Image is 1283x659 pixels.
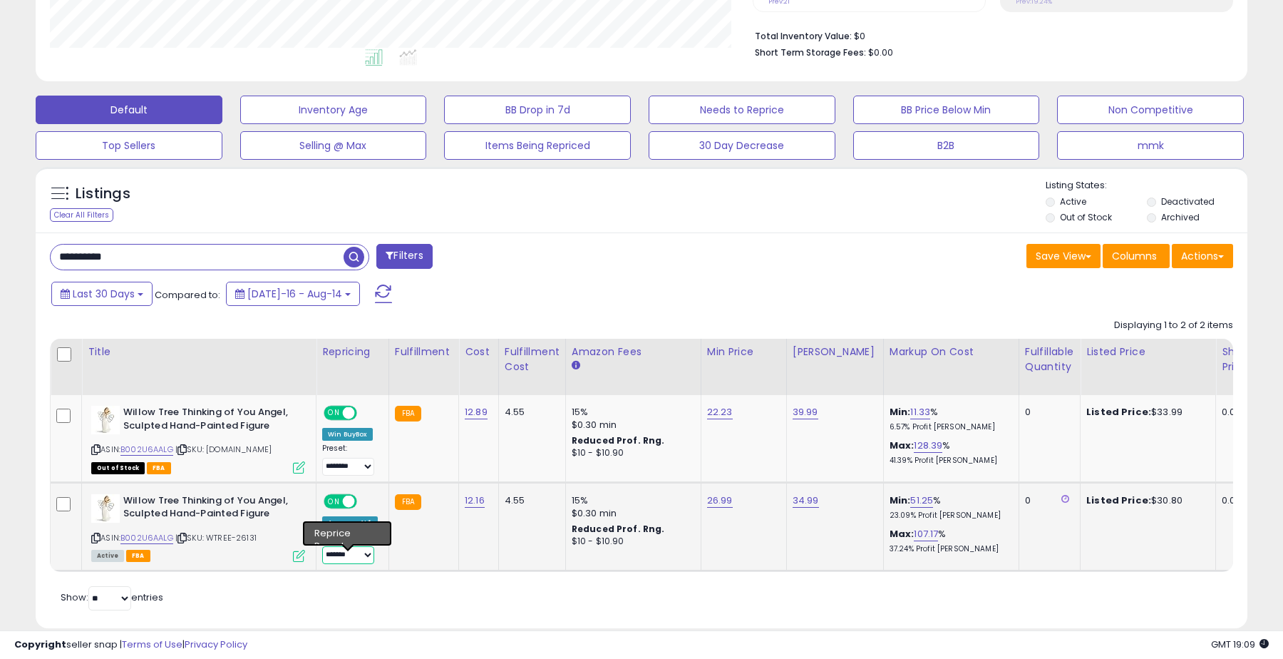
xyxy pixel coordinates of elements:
b: Max: [890,439,914,452]
b: Short Term Storage Fees: [755,46,866,58]
div: 4.55 [505,494,555,507]
b: Total Inventory Value: [755,30,852,42]
b: Willow Tree Thinking of You Angel, Sculpted Hand-Painted Figure [123,494,297,524]
button: mmk [1057,131,1244,160]
div: 0.00 [1222,406,1245,419]
div: 15% [572,406,690,419]
div: % [890,406,1008,432]
button: Columns [1103,244,1170,268]
div: seller snap | | [14,638,247,652]
span: ON [325,495,343,507]
div: Amazon AI * [322,516,378,529]
b: Max: [890,527,914,541]
div: Fulfillable Quantity [1025,344,1074,374]
small: FBA [395,406,421,422]
span: ON [325,407,343,419]
b: Min: [890,494,911,507]
a: 39.99 [793,405,818,419]
button: Last 30 Days [51,282,153,306]
b: Listed Price: [1086,494,1151,507]
button: Selling @ Max [240,131,427,160]
strong: Copyright [14,638,66,651]
button: BB Price Below Min [853,96,1040,124]
div: ASIN: [91,406,305,472]
b: Willow Tree Thinking of You Angel, Sculpted Hand-Painted Figure [123,406,297,436]
button: Inventory Age [240,96,427,124]
button: Non Competitive [1057,96,1244,124]
span: OFF [355,407,378,419]
span: All listings currently available for purchase on Amazon [91,550,124,562]
span: FBA [126,550,150,562]
button: 30 Day Decrease [649,131,835,160]
div: % [890,439,1008,466]
div: % [890,494,1008,521]
div: Min Price [707,344,780,359]
a: 11.33 [910,405,930,419]
span: All listings that are currently out of stock and unavailable for purchase on Amazon [91,462,145,474]
a: 34.99 [793,494,819,508]
div: Preset: [322,532,378,564]
small: FBA [395,494,421,510]
button: BB Drop in 7d [444,96,631,124]
div: Fulfillment [395,344,453,359]
b: Reduced Prof. Rng. [572,523,665,535]
span: [DATE]-16 - Aug-14 [247,287,342,301]
h5: Listings [76,184,130,204]
span: Show: entries [61,591,163,604]
div: Markup on Cost [890,344,1013,359]
div: Clear All Filters [50,208,113,222]
label: Out of Stock [1060,211,1112,223]
a: Privacy Policy [185,638,247,651]
b: Listed Price: [1086,405,1151,419]
div: 0.00 [1222,494,1245,507]
div: Displaying 1 to 2 of 2 items [1114,319,1233,332]
div: $0.30 min [572,419,690,431]
label: Active [1060,195,1086,208]
div: 0 [1025,494,1069,507]
div: Title [88,344,310,359]
button: Actions [1172,244,1233,268]
span: FBA [147,462,171,474]
div: Win BuyBox [322,428,373,441]
span: Last 30 Days [73,287,135,301]
div: Ship Price [1222,344,1250,374]
div: Listed Price [1086,344,1210,359]
div: Amazon Fees [572,344,695,359]
a: 12.16 [465,494,485,508]
div: $10 - $10.90 [572,447,690,459]
a: B002U6AALG [120,444,173,456]
div: 0 [1025,406,1069,419]
button: [DATE]-16 - Aug-14 [226,282,360,306]
a: 51.25 [910,494,933,508]
a: 26.99 [707,494,733,508]
button: Filters [376,244,432,269]
div: ASIN: [91,494,305,561]
small: Amazon Fees. [572,359,580,372]
div: [PERSON_NAME] [793,344,877,359]
div: % [890,528,1008,554]
a: 12.89 [465,405,488,419]
b: Reduced Prof. Rng. [572,434,665,446]
div: Preset: [322,444,378,476]
span: $0.00 [868,46,893,59]
a: 22.23 [707,405,733,419]
button: Top Sellers [36,131,222,160]
a: Terms of Use [122,638,182,651]
a: B002U6AALG [120,532,173,544]
div: Fulfillment Cost [505,344,560,374]
div: 4.55 [505,406,555,419]
span: | SKU: WTREE-26131 [175,532,257,543]
div: $0.30 min [572,507,690,520]
a: 107.17 [914,527,938,541]
span: 2025-09-14 19:09 GMT [1211,638,1269,651]
button: Default [36,96,222,124]
p: Listing States: [1046,179,1247,193]
img: 41mUOeAzYsL._SL40_.jpg [91,406,120,434]
label: Archived [1161,211,1200,223]
p: 23.09% Profit [PERSON_NAME] [890,511,1008,521]
p: 6.57% Profit [PERSON_NAME] [890,422,1008,432]
span: Compared to: [155,288,220,302]
div: Cost [465,344,493,359]
div: Repricing [322,344,383,359]
li: $0 [755,26,1222,44]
